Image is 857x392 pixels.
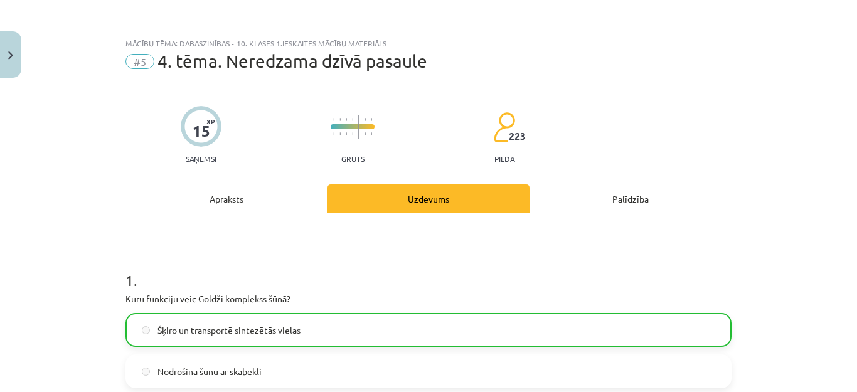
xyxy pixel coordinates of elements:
p: pilda [494,154,514,163]
img: icon-short-line-57e1e144782c952c97e751825c79c345078a6d821885a25fce030b3d8c18986b.svg [352,132,353,135]
img: icon-short-line-57e1e144782c952c97e751825c79c345078a6d821885a25fce030b3d8c18986b.svg [371,132,372,135]
img: icon-short-line-57e1e144782c952c97e751825c79c345078a6d821885a25fce030b3d8c18986b.svg [333,132,334,135]
img: icon-short-line-57e1e144782c952c97e751825c79c345078a6d821885a25fce030b3d8c18986b.svg [371,118,372,121]
img: students-c634bb4e5e11cddfef0936a35e636f08e4e9abd3cc4e673bd6f9a4125e45ecb1.svg [493,112,515,143]
input: Nodrošina šūnu ar skābekli [142,368,150,376]
h1: 1 . [125,250,732,289]
span: #5 [125,54,154,69]
img: icon-short-line-57e1e144782c952c97e751825c79c345078a6d821885a25fce030b3d8c18986b.svg [365,132,366,135]
img: icon-short-line-57e1e144782c952c97e751825c79c345078a6d821885a25fce030b3d8c18986b.svg [333,118,334,121]
p: Grūts [341,154,365,163]
img: icon-long-line-d9ea69661e0d244f92f715978eff75569469978d946b2353a9bb055b3ed8787d.svg [358,115,359,139]
div: Uzdevums [327,184,530,213]
p: Kuru funkciju veic Goldži komplekss šūnā? [125,292,732,305]
img: icon-short-line-57e1e144782c952c97e751825c79c345078a6d821885a25fce030b3d8c18986b.svg [339,118,341,121]
img: icon-close-lesson-0947bae3869378f0d4975bcd49f059093ad1ed9edebbc8119c70593378902aed.svg [8,51,13,60]
img: icon-short-line-57e1e144782c952c97e751825c79c345078a6d821885a25fce030b3d8c18986b.svg [339,132,341,135]
p: Saņemsi [181,154,221,163]
div: Mācību tēma: Dabaszinības - 10. klases 1.ieskaites mācību materiāls [125,39,732,48]
div: Palīdzība [530,184,732,213]
span: Šķiro un transportē sintezētās vielas [157,324,301,337]
span: XP [206,118,215,125]
img: icon-short-line-57e1e144782c952c97e751825c79c345078a6d821885a25fce030b3d8c18986b.svg [365,118,366,121]
div: Apraksts [125,184,327,213]
span: 223 [509,130,526,142]
img: icon-short-line-57e1e144782c952c97e751825c79c345078a6d821885a25fce030b3d8c18986b.svg [346,118,347,121]
span: 4. tēma. Neredzama dzīvā pasaule [157,51,427,72]
span: Nodrošina šūnu ar skābekli [157,365,262,378]
img: icon-short-line-57e1e144782c952c97e751825c79c345078a6d821885a25fce030b3d8c18986b.svg [346,132,347,135]
input: Šķiro un transportē sintezētās vielas [142,326,150,334]
div: 15 [193,122,210,140]
img: icon-short-line-57e1e144782c952c97e751825c79c345078a6d821885a25fce030b3d8c18986b.svg [352,118,353,121]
